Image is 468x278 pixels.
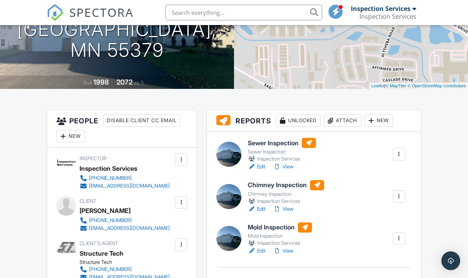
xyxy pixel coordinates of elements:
[80,198,96,204] span: Client
[369,83,468,89] div: |
[93,78,109,86] div: 1998
[56,130,85,143] div: New
[80,265,170,273] a: [PHONE_NUMBER]
[89,175,132,181] div: [PHONE_NUMBER]
[165,5,322,20] input: Search everything...
[80,182,170,190] a: [EMAIL_ADDRESS][DOMAIN_NAME]
[80,205,131,217] div: [PERSON_NAME]
[80,240,118,246] span: Client's Agent
[371,83,384,88] a: Leaflet
[89,217,132,224] div: [PHONE_NUMBER]
[248,149,316,155] div: Sewer Inspection
[207,110,421,132] h3: Reports
[134,80,145,86] span: sq. ft.
[273,163,294,171] a: View
[248,155,316,163] div: Inspection Services
[359,13,416,20] div: Inspection Services
[276,114,321,127] div: Unlocked
[80,155,107,161] span: Inspector
[248,205,265,213] a: Edit
[248,233,312,239] div: Mold Inspection
[80,247,123,259] div: Structure Tech
[248,247,265,255] a: Edit
[324,114,361,127] div: Attach
[80,259,176,265] div: Structure Tech
[385,83,406,88] a: © MapTiler
[408,83,466,88] a: © OpenStreetMap contributors
[47,110,197,148] h3: People
[89,183,170,189] div: [EMAIL_ADDRESS][DOMAIN_NAME]
[80,217,170,224] a: [PHONE_NUMBER]
[83,80,92,86] span: Built
[248,222,312,233] h6: Mold Inspection
[80,224,170,232] a: [EMAIL_ADDRESS][DOMAIN_NAME]
[365,114,393,127] div: New
[248,163,265,171] a: Edit
[248,239,312,247] div: Inspection Services
[89,225,170,231] div: [EMAIL_ADDRESS][DOMAIN_NAME]
[103,114,180,127] div: Disable Client CC Email
[47,4,64,21] img: The Best Home Inspection Software - Spectora
[248,180,324,205] a: Chimney Inspection Chimney Inspection Inspection Services
[248,180,324,190] h6: Chimney Inspection
[248,138,316,148] h6: Sewer Inspection
[69,4,134,20] span: SPECTORA
[248,222,312,247] a: Mold Inspection Mold Inspection Inspection Services
[273,247,294,255] a: View
[351,5,410,13] div: Inspection Services
[273,205,294,213] a: View
[248,138,316,163] a: Sewer Inspection Sewer Inspection Inspection Services
[116,78,132,86] div: 2072
[248,197,324,205] div: Inspection Services
[441,251,460,270] div: Open Intercom Messenger
[47,11,134,27] a: SPECTORA
[80,174,170,182] a: [PHONE_NUMBER]
[89,266,132,273] div: [PHONE_NUMBER]
[80,162,137,174] div: Inspection Services
[248,191,324,197] div: Chimney Inspection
